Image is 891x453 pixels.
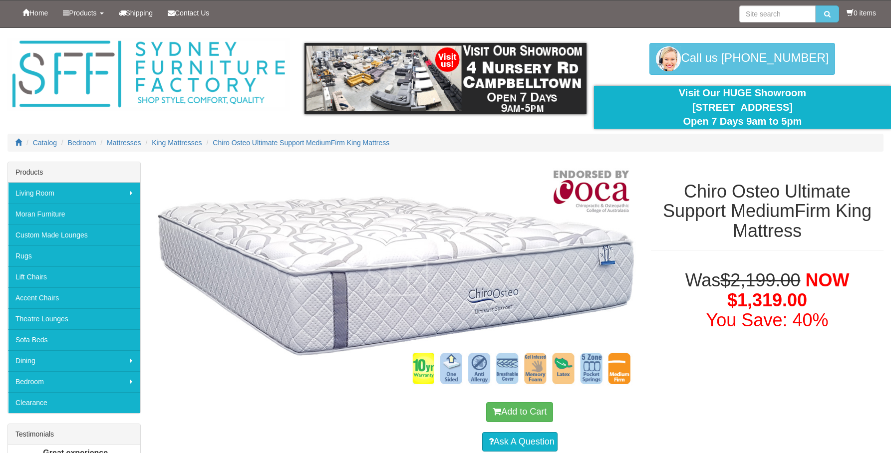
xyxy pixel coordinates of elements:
a: Bedroom [8,371,140,392]
a: Rugs [8,245,140,266]
font: You Save: 40% [706,310,829,330]
a: Moran Furniture [8,204,140,225]
input: Site search [739,5,816,22]
div: Testimonials [8,424,140,445]
li: 0 items [847,8,876,18]
a: Lift Chairs [8,266,140,287]
a: Accent Chairs [8,287,140,308]
div: Products [8,162,140,183]
div: Visit Our HUGE Showroom [STREET_ADDRESS] Open 7 Days 9am to 5pm [601,86,884,129]
a: King Mattresses [152,139,202,147]
a: Bedroom [68,139,96,147]
span: Shipping [126,9,153,17]
a: Shipping [111,0,161,25]
a: Theatre Lounges [8,308,140,329]
a: Sofa Beds [8,329,140,350]
a: Dining [8,350,140,371]
a: Living Room [8,183,140,204]
h1: Chiro Osteo Ultimate Support MediumFirm King Mattress [651,182,884,241]
a: Products [55,0,111,25]
a: Contact Us [160,0,217,25]
del: $2,199.00 [720,270,800,290]
span: Home [29,9,48,17]
a: Catalog [33,139,57,147]
img: Sydney Furniture Factory [7,38,290,111]
a: Clearance [8,392,140,413]
h1: Was [651,270,884,330]
span: Products [69,9,96,17]
a: Mattresses [107,139,141,147]
img: showroom.gif [304,43,587,114]
span: NOW $1,319.00 [727,270,850,310]
button: Add to Cart [486,402,553,422]
a: Home [15,0,55,25]
a: Chiro Osteo Ultimate Support MediumFirm King Mattress [213,139,389,147]
a: Custom Made Lounges [8,225,140,245]
span: Contact Us [175,9,209,17]
a: Ask A Question [482,432,558,452]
